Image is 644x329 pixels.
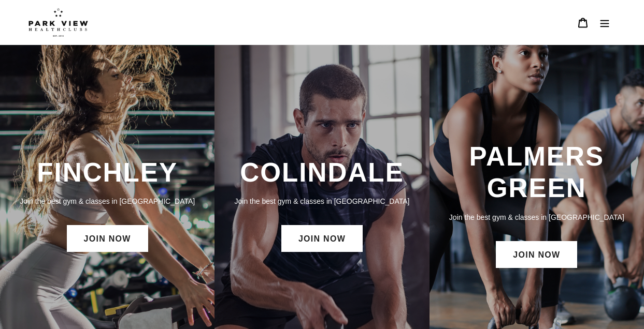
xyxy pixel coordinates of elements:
a: JOIN NOW: Finchley Membership [67,225,148,252]
p: Join the best gym & classes in [GEOGRAPHIC_DATA] [225,196,419,207]
img: Park view health clubs is a gym near you. [28,8,88,37]
button: Menu [594,11,616,34]
h3: PALMERS GREEN [440,141,634,204]
p: Join the best gym & classes in [GEOGRAPHIC_DATA] [440,212,634,223]
a: JOIN NOW: Colindale Membership [281,225,363,252]
h3: FINCHLEY [10,157,204,188]
a: JOIN NOW: Palmers Green Membership [496,241,577,268]
p: Join the best gym & classes in [GEOGRAPHIC_DATA] [10,196,204,207]
h3: COLINDALE [225,157,419,188]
